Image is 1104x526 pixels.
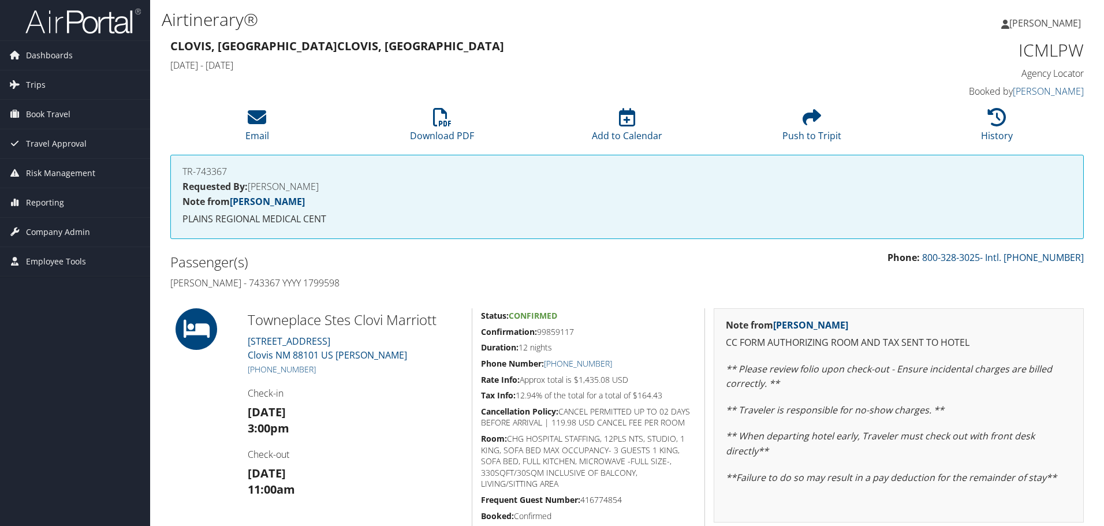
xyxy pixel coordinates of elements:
[410,114,474,142] a: Download PDF
[481,433,507,444] strong: Room:
[248,387,463,400] h4: Check-in
[481,310,509,321] strong: Status:
[26,159,95,188] span: Risk Management
[592,114,662,142] a: Add to Calendar
[248,335,407,361] a: [STREET_ADDRESS]Clovis NM 88101 US [PERSON_NAME]
[1009,17,1081,29] span: [PERSON_NAME]
[481,390,516,401] strong: Tax Info:
[726,335,1072,350] p: CC FORM AUTHORIZING ROOM AND TAX SENT TO HOTEL
[481,510,696,522] h5: Confirmed
[170,38,504,54] strong: Clovis, [GEOGRAPHIC_DATA] Clovis, [GEOGRAPHIC_DATA]
[981,114,1013,142] a: History
[1001,6,1092,40] a: [PERSON_NAME]
[182,182,1072,191] h4: [PERSON_NAME]
[248,448,463,461] h4: Check-out
[481,494,580,505] strong: Frequent Guest Number:
[544,358,612,369] a: [PHONE_NUMBER]
[481,374,696,386] h5: Approx total is $1,435.08 USD
[782,114,841,142] a: Push to Tripit
[726,404,944,416] em: ** Traveler is responsible for no-show charges. **
[481,510,514,521] strong: Booked:
[248,404,286,420] strong: [DATE]
[248,465,286,481] strong: [DATE]
[26,70,46,99] span: Trips
[773,319,848,331] a: [PERSON_NAME]
[481,390,696,401] h5: 12.94% of the total for a total of $164.43
[481,326,696,338] h5: 99859117
[481,374,520,385] strong: Rate Info:
[248,420,289,436] strong: 3:00pm
[1013,85,1084,98] a: [PERSON_NAME]
[868,38,1084,62] h1: ICMLPW
[481,342,519,353] strong: Duration:
[481,326,537,337] strong: Confirmation:
[868,85,1084,98] h4: Booked by
[481,433,696,490] h5: CHG HOSPITAL STAFFING, 12PLS NTS, STUDIO, 1 KING, SOFA BED MAX OCCUPANCY- 3 GUESTS 1 KING, SOFA B...
[182,212,1072,227] p: PLAINS REGIONAL MEDICAL CENT
[162,8,782,32] h1: Airtinerary®
[481,358,544,369] strong: Phone Number:
[726,430,1035,457] em: ** When departing hotel early, Traveler must check out with front desk directly**
[170,59,851,72] h4: [DATE] - [DATE]
[26,218,90,247] span: Company Admin
[248,482,295,497] strong: 11:00am
[26,129,87,158] span: Travel Approval
[481,406,558,417] strong: Cancellation Policy:
[481,342,696,353] h5: 12 nights
[481,406,696,428] h5: CANCEL PERMITTED UP TO 02 DAYS BEFORE ARRIVAL | 119.98 USD CANCEL FEE PER ROOM
[170,252,618,272] h2: Passenger(s)
[481,494,696,506] h5: 416774854
[248,310,463,330] h2: Towneplace Stes Clovi Marriott
[726,471,1057,484] em: **Failure to do so may result in a pay deduction for the remainder of stay**
[726,319,848,331] strong: Note from
[245,114,269,142] a: Email
[868,67,1084,80] h4: Agency Locator
[182,180,248,193] strong: Requested By:
[509,310,557,321] span: Confirmed
[26,41,73,70] span: Dashboards
[922,251,1084,264] a: 800-328-3025- Intl. [PHONE_NUMBER]
[182,195,305,208] strong: Note from
[25,8,141,35] img: airportal-logo.png
[26,188,64,217] span: Reporting
[230,195,305,208] a: [PERSON_NAME]
[26,247,86,276] span: Employee Tools
[170,277,618,289] h4: [PERSON_NAME] - 743367 YYYY 1799598
[26,100,70,129] span: Book Travel
[248,364,316,375] a: [PHONE_NUMBER]
[887,251,920,264] strong: Phone:
[726,363,1052,390] em: ** Please review folio upon check-out - Ensure incidental charges are billed correctly. **
[182,167,1072,176] h4: TR-743367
